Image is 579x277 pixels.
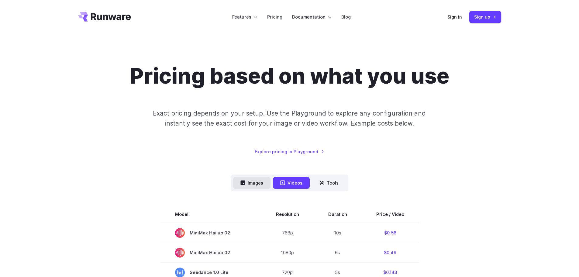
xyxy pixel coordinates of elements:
[175,228,247,238] span: MiniMax Hailuo 02
[78,12,131,22] a: Go to /
[261,206,314,223] th: Resolution
[233,177,271,189] button: Images
[273,177,310,189] button: Videos
[232,13,257,20] label: Features
[312,177,346,189] button: Tools
[292,13,332,20] label: Documentation
[267,13,282,20] a: Pricing
[130,63,449,89] h1: Pricing based on what you use
[314,223,362,243] td: 10s
[447,13,462,20] a: Sign in
[141,108,437,129] p: Exact pricing depends on your setup. Use the Playground to explore any configuration and instantl...
[160,206,261,223] th: Model
[175,248,247,258] span: MiniMax Hailuo 02
[314,206,362,223] th: Duration
[362,206,419,223] th: Price / Video
[362,223,419,243] td: $0.56
[261,243,314,262] td: 1080p
[469,11,501,23] a: Sign up
[314,243,362,262] td: 6s
[362,243,419,262] td: $0.49
[341,13,351,20] a: Blog
[261,223,314,243] td: 768p
[255,148,324,155] a: Explore pricing in Playground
